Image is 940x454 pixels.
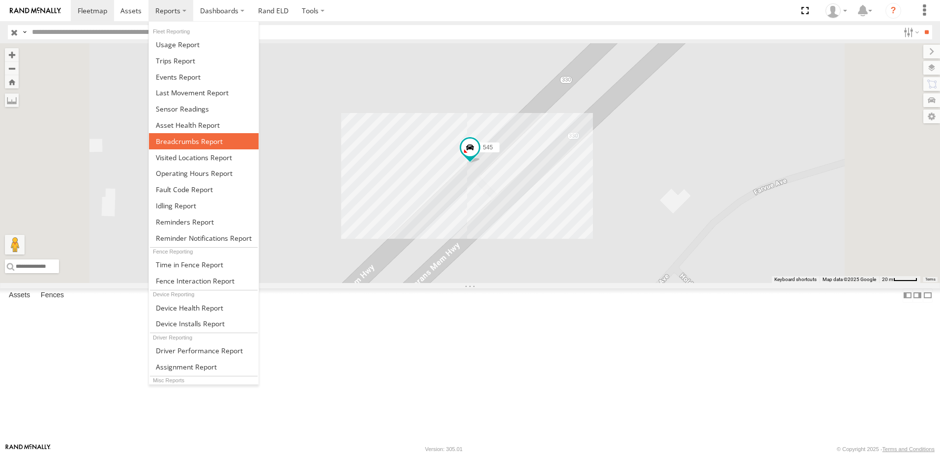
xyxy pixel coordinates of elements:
[149,36,259,53] a: Usage Report
[10,7,61,14] img: rand-logo.svg
[483,144,493,151] span: 545
[149,315,259,332] a: Device Installs Report
[149,198,259,214] a: Idling Report
[5,75,19,88] button: Zoom Home
[425,446,463,452] div: Version: 305.01
[5,444,51,454] a: Visit our Website
[149,230,259,246] a: Service Reminder Notifications Report
[882,446,935,452] a: Terms and Conditions
[149,342,259,359] a: Driver Performance Report
[882,277,893,282] span: 20 m
[885,3,901,19] i: ?
[149,256,259,273] a: Time in Fences Report
[837,446,935,452] div: © Copyright 2025 -
[149,53,259,69] a: Trips Report
[149,214,259,230] a: Reminders Report
[149,117,259,133] a: Asset Health Report
[5,61,19,75] button: Zoom out
[5,48,19,61] button: Zoom in
[149,300,259,316] a: Device Health Report
[879,276,920,283] button: Map Scale: 20 m per 45 pixels
[923,110,940,123] label: Map Settings
[149,69,259,85] a: Full Events Report
[5,235,25,255] button: Drag Pegman onto the map to open Street View
[923,288,933,303] label: Hide Summary Table
[5,93,19,107] label: Measure
[912,288,922,303] label: Dock Summary Table to the Right
[774,276,817,283] button: Keyboard shortcuts
[149,85,259,101] a: Last Movement Report
[925,278,936,282] a: Terms
[822,3,851,18] div: Tim Zylstra
[900,25,921,39] label: Search Filter Options
[149,101,259,117] a: Sensor Readings
[149,359,259,375] a: Assignment Report
[149,165,259,181] a: Asset Operating Hours Report
[822,277,876,282] span: Map data ©2025 Google
[149,149,259,166] a: Visited Locations Report
[903,288,912,303] label: Dock Summary Table to the Left
[36,288,69,302] label: Fences
[149,133,259,149] a: Breadcrumbs Report
[21,25,29,39] label: Search Query
[149,273,259,289] a: Fence Interaction Report
[149,181,259,198] a: Fault Code Report
[4,288,35,302] label: Assets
